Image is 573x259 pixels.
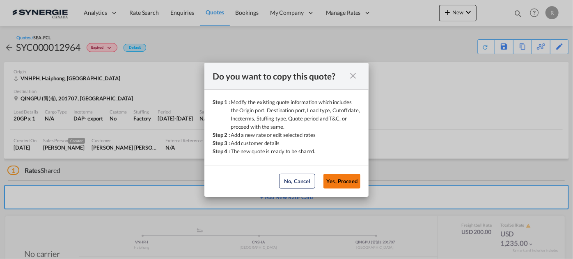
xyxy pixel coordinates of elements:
[204,63,369,197] md-dialog: Step 1 : ...
[231,139,280,147] div: Add customer details
[213,98,231,131] div: Step 1 :
[231,98,360,131] div: Modify the existing quote information which includes the Origin port, Destination port, Load type...
[213,131,231,139] div: Step 2 :
[213,147,231,155] div: Step 4 :
[279,174,315,189] button: No, Cancel
[231,147,315,155] div: The new quote is ready to be shared.
[213,71,346,81] div: Do you want to copy this quote?
[348,71,358,81] md-icon: icon-close fg-AAA8AD cursor
[231,131,316,139] div: Add a new rate or edit selected rates
[323,174,360,189] button: Yes, Proceed
[213,139,231,147] div: Step 3 :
